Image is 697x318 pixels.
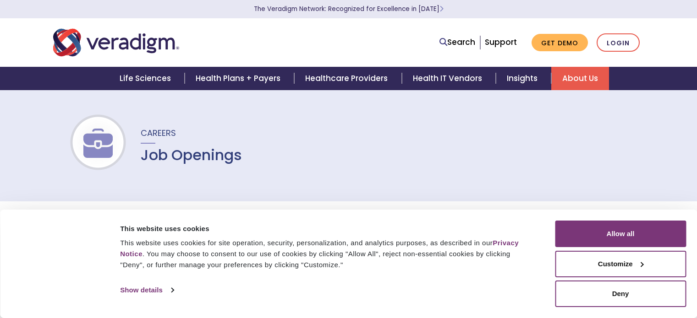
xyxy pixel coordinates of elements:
a: Support [485,37,517,48]
span: Careers [141,127,176,139]
div: This website uses cookies [120,223,534,234]
span: Learn More [439,5,444,13]
a: Search [439,36,475,49]
div: This website uses cookies for site operation, security, personalization, and analytics purposes, ... [120,237,534,270]
h1: Job Openings [141,146,242,164]
a: Life Sciences [109,67,185,90]
img: Veradigm logo [53,27,179,58]
a: Health Plans + Payers [185,67,294,90]
a: Insights [496,67,551,90]
button: Allow all [555,221,686,247]
button: Deny [555,280,686,307]
a: Health IT Vendors [402,67,496,90]
a: Healthcare Providers [294,67,401,90]
a: Get Demo [532,34,588,52]
button: Customize [555,251,686,277]
a: Login [597,33,640,52]
a: The Veradigm Network: Recognized for Excellence in [DATE]Learn More [254,5,444,13]
a: About Us [551,67,609,90]
a: Show details [120,283,173,297]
